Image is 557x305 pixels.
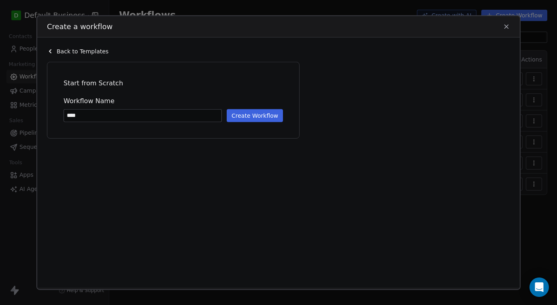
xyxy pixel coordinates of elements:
[529,277,549,297] div: Open Intercom Messenger
[64,78,283,88] span: Start from Scratch
[57,47,108,55] span: Back to Templates
[47,21,113,32] span: Create a workflow
[64,96,283,106] span: Workflow Name
[227,109,283,122] button: Create Workflow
